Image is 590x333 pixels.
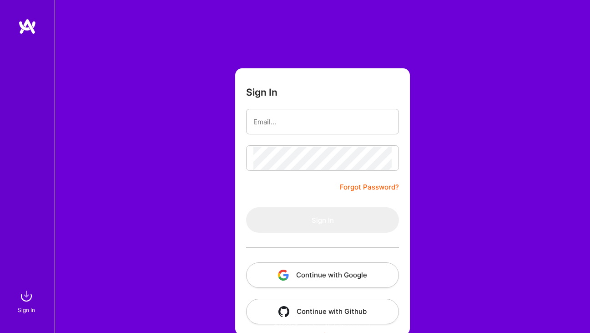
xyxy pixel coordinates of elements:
[19,287,35,315] a: sign inSign In
[18,18,36,35] img: logo
[246,87,277,98] h3: Sign In
[17,287,35,305] img: sign in
[246,207,399,233] button: Sign In
[340,182,399,193] a: Forgot Password?
[278,306,289,317] img: icon
[278,270,289,281] img: icon
[246,262,399,288] button: Continue with Google
[253,110,392,133] input: Email...
[18,305,35,315] div: Sign In
[246,299,399,324] button: Continue with Github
